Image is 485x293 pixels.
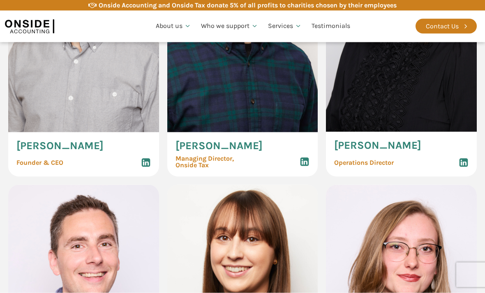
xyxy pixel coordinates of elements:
[196,12,263,40] a: Who we support
[176,155,234,168] span: Managing Director, Onside Tax
[334,159,394,166] span: Operations Director
[5,17,54,36] img: Onside Accounting
[416,19,477,34] a: Contact Us
[263,12,307,40] a: Services
[426,21,459,32] div: Contact Us
[334,140,421,151] span: [PERSON_NAME]
[307,12,355,40] a: Testimonials
[16,141,104,151] span: [PERSON_NAME]
[151,12,196,40] a: About us
[176,141,263,151] span: [PERSON_NAME]
[16,159,63,166] span: Founder & CEO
